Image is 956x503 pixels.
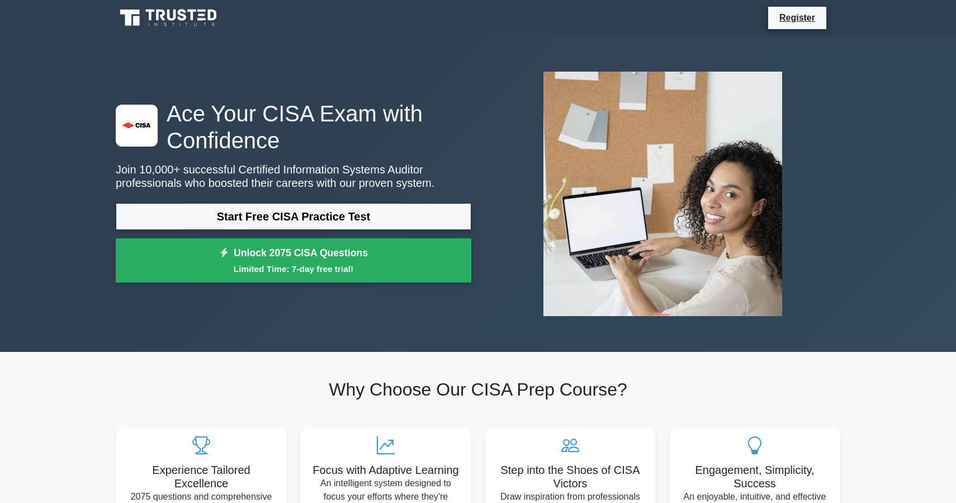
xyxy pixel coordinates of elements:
h5: Experience Tailored Excellence [125,463,278,490]
h2: Why Choose Our CISA Prep Course? [116,379,840,400]
small: Limited Time: 7-day free trial! [130,262,457,275]
a: Register [773,11,822,25]
a: Unlock 2075 CISA QuestionsLimited Time: 7-day free trial! [116,238,471,283]
a: Start Free CISA Practice Test [116,203,471,230]
h5: Engagement, Simplicity, Success [678,463,831,490]
h1: Ace Your CISA Exam with Confidence [116,100,471,154]
p: Join 10,000+ successful Certified Information Systems Auditor professionals who boosted their car... [116,163,471,190]
h5: Focus with Adaptive Learning [309,463,462,477]
h5: Step into the Shoes of CISA Victors [494,463,647,490]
